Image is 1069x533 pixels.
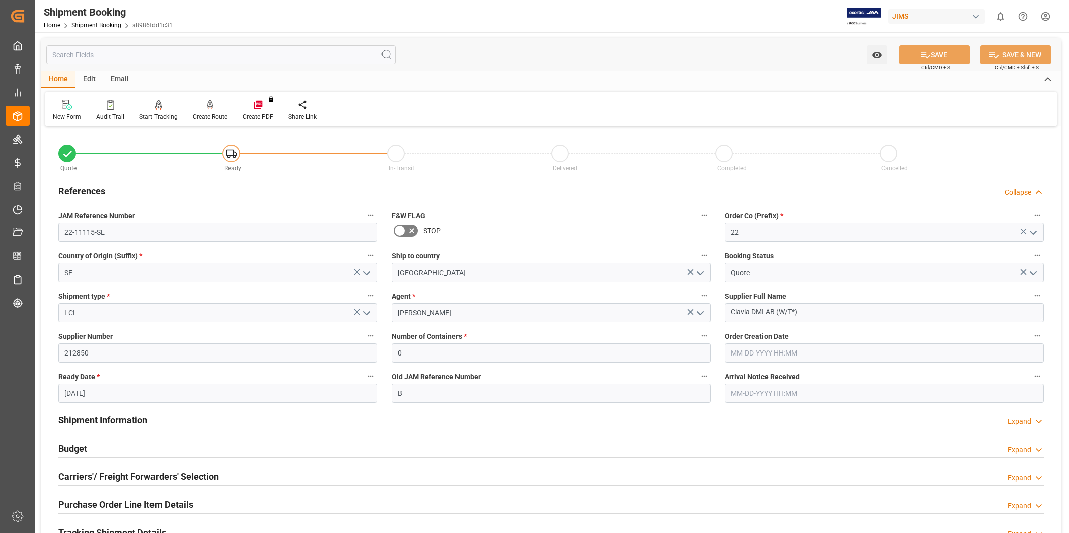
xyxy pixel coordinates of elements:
[193,112,227,121] div: Create Route
[139,112,178,121] div: Start Tracking
[698,329,711,342] button: Number of Containers *
[58,413,147,427] h2: Shipment Information
[989,5,1012,28] button: show 0 new notifications
[867,45,887,64] button: open menu
[392,291,415,302] span: Agent
[44,5,173,20] div: Shipment Booking
[1031,209,1044,222] button: Order Co (Prefix) *
[58,372,100,382] span: Ready Date
[725,384,1044,403] input: MM-DD-YYYY HH:MM
[58,498,193,511] h2: Purchase Order Line Item Details
[698,370,711,383] button: Old JAM Reference Number
[364,249,377,262] button: Country of Origin (Suffix) *
[392,331,467,342] span: Number of Containers
[58,291,110,302] span: Shipment type
[1031,329,1044,342] button: Order Creation Date
[692,305,707,321] button: open menu
[725,291,786,302] span: Supplier Full Name
[921,64,950,71] span: Ctrl/CMD + S
[364,370,377,383] button: Ready Date *
[1031,370,1044,383] button: Arrival Notice Received
[389,165,414,172] span: In-Transit
[58,263,377,282] input: Type to search/select
[60,165,77,172] span: Quote
[725,303,1044,322] textarea: Clavia DMI AB (W/T*)-
[364,329,377,342] button: Supplier Number
[725,251,774,261] span: Booking Status
[103,71,136,88] div: Email
[698,249,711,262] button: Ship to country
[58,184,105,198] h2: References
[44,22,60,29] a: Home
[1008,501,1031,511] div: Expand
[53,112,81,121] div: New Form
[1012,5,1034,28] button: Help Center
[1008,445,1031,455] div: Expand
[58,211,135,221] span: JAM Reference Number
[717,165,747,172] span: Completed
[58,251,142,261] span: Country of Origin (Suffix)
[58,441,87,455] h2: Budget
[224,165,241,172] span: Ready
[364,289,377,302] button: Shipment type *
[698,209,711,222] button: F&W FLAG
[553,165,577,172] span: Delivered
[1005,187,1031,198] div: Collapse
[1025,225,1040,240] button: open menu
[725,331,789,342] span: Order Creation Date
[1031,249,1044,262] button: Booking Status
[899,45,970,64] button: SAVE
[58,331,113,342] span: Supplier Number
[288,112,317,121] div: Share Link
[847,8,881,25] img: Exertis%20JAM%20-%20Email%20Logo.jpg_1722504956.jpg
[359,305,374,321] button: open menu
[96,112,124,121] div: Audit Trail
[364,209,377,222] button: JAM Reference Number
[698,289,711,302] button: Agent *
[725,372,800,382] span: Arrival Notice Received
[1025,265,1040,281] button: open menu
[46,45,396,64] input: Search Fields
[1008,416,1031,427] div: Expand
[980,45,1051,64] button: SAVE & NEW
[881,165,908,172] span: Cancelled
[71,22,121,29] a: Shipment Booking
[725,211,783,221] span: Order Co (Prefix)
[725,343,1044,363] input: MM-DD-YYYY HH:MM
[58,384,377,403] input: MM-DD-YYYY
[392,211,425,221] span: F&W FLAG
[41,71,75,88] div: Home
[888,9,985,24] div: JIMS
[58,470,219,483] h2: Carriers'/ Freight Forwarders' Selection
[392,251,440,261] span: Ship to country
[995,64,1039,71] span: Ctrl/CMD + Shift + S
[1031,289,1044,302] button: Supplier Full Name
[1008,473,1031,483] div: Expand
[888,7,989,26] button: JIMS
[359,265,374,281] button: open menu
[423,226,441,236] span: STOP
[692,265,707,281] button: open menu
[75,71,103,88] div: Edit
[392,372,481,382] span: Old JAM Reference Number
